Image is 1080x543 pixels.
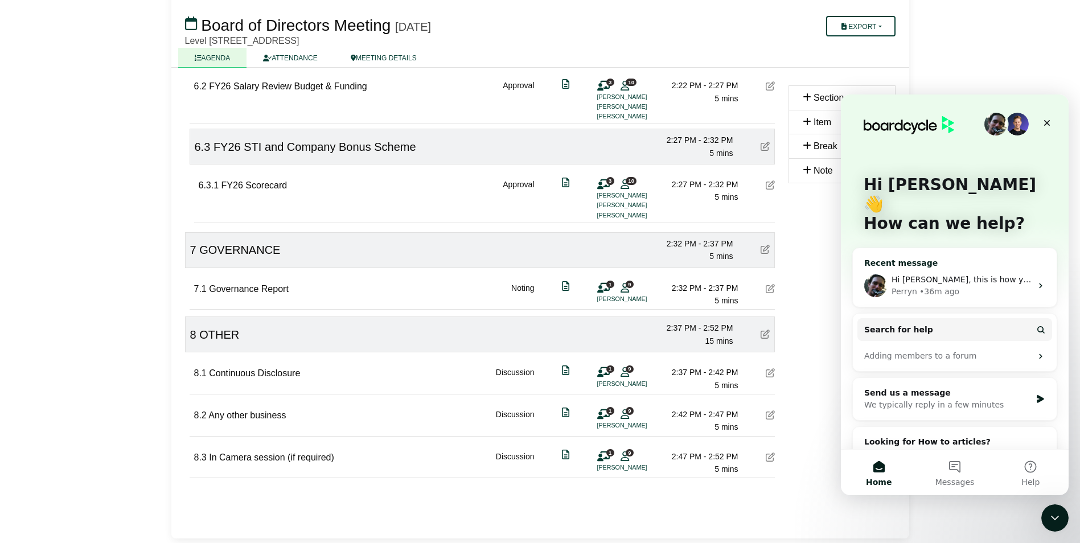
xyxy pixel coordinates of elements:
[23,293,190,305] div: Send us a message
[814,141,837,151] span: Break
[597,191,683,200] li: [PERSON_NAME]
[199,180,219,190] span: 6.3.1
[209,81,367,91] span: FY26 Salary Review Budget & Funding
[23,342,204,353] h2: Looking for How to articles?
[190,244,196,256] span: 7
[17,251,211,272] div: Adding members to a forum
[25,384,51,392] span: Home
[654,237,733,250] div: 2:32 PM - 2:37 PM
[209,284,289,294] span: Governance Report
[659,178,738,191] div: 2:27 PM - 2:32 PM
[194,410,207,420] span: 8.2
[597,211,683,220] li: [PERSON_NAME]
[209,452,334,462] span: In Camera session (if required)
[659,450,738,463] div: 2:47 PM - 2:52 PM
[606,79,614,86] span: 3
[714,422,738,431] span: 5 mins
[597,92,683,102] li: [PERSON_NAME]
[199,244,280,256] span: GOVERNANCE
[1041,504,1069,532] iframe: Intercom live chat
[597,102,683,112] li: [PERSON_NAME]
[597,200,683,210] li: [PERSON_NAME]
[841,94,1069,495] iframe: Intercom live chat
[190,328,196,341] span: 8
[597,379,683,389] li: [PERSON_NAME]
[709,252,733,261] span: 5 mins
[496,450,535,476] div: Discussion
[826,16,895,36] button: Export
[606,281,614,288] span: 1
[814,93,844,102] span: Section
[659,408,738,421] div: 2:42 PM - 2:47 PM
[626,79,636,86] span: 10
[17,224,211,246] button: Search for help
[597,112,683,121] li: [PERSON_NAME]
[511,282,534,307] div: Noting
[705,336,733,345] span: 15 mins
[152,355,228,401] button: Help
[714,464,738,474] span: 5 mins
[213,141,416,153] span: FY26 STI and Company Bonus Scheme
[195,141,211,153] span: 6.3
[208,410,286,420] span: Any other business
[714,296,738,305] span: 5 mins
[221,180,288,190] span: FY26 Scorecard
[597,421,683,430] li: [PERSON_NAME]
[597,294,683,304] li: [PERSON_NAME]
[496,366,535,392] div: Discussion
[79,191,118,203] div: • 36m ago
[95,384,134,392] span: Messages
[606,177,614,184] span: 3
[496,408,535,434] div: Discussion
[714,94,738,103] span: 5 mins
[23,256,191,268] div: Adding members to a forum
[714,192,738,201] span: 5 mins
[11,283,216,326] div: Send us a messageWe typically reply in a few minutes
[23,229,92,241] span: Search for help
[23,305,190,316] div: We typically reply in a few minutes
[626,177,636,184] span: 10
[626,407,634,414] span: 9
[395,20,431,34] div: [DATE]
[659,282,738,294] div: 2:32 PM - 2:37 PM
[180,384,199,392] span: Help
[606,365,614,373] span: 1
[659,79,738,92] div: 2:22 PM - 2:27 PM
[626,449,634,456] span: 9
[185,36,299,46] span: Level [STREET_ADDRESS]
[626,365,634,373] span: 9
[503,79,534,121] div: Approval
[201,17,391,34] span: Board of Directors Meeting
[334,48,433,68] a: MEETING DETAILS
[654,134,733,146] div: 2:27 PM - 2:32 PM
[709,149,733,158] span: 5 mins
[194,284,207,294] span: 7.1
[654,322,733,334] div: 2:37 PM - 2:52 PM
[199,328,239,341] span: OTHER
[196,18,216,39] div: Close
[51,191,76,203] div: Perryn
[659,366,738,379] div: 2:37 PM - 2:42 PM
[178,48,247,68] a: AGENDA
[814,117,831,127] span: Item
[503,178,534,220] div: Approval
[194,452,207,462] span: 8.3
[194,81,207,91] span: 6.2
[194,368,207,378] span: 8.1
[209,368,300,378] span: Continuous Disclosure
[597,463,683,472] li: [PERSON_NAME]
[606,449,614,456] span: 1
[247,48,334,68] a: ATTENDANCE
[606,407,614,414] span: 1
[51,180,516,190] span: Hi [PERSON_NAME], this is how your Word Agenda Template has been set up - we can certainly change...
[814,166,833,175] span: Note
[714,381,738,390] span: 5 mins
